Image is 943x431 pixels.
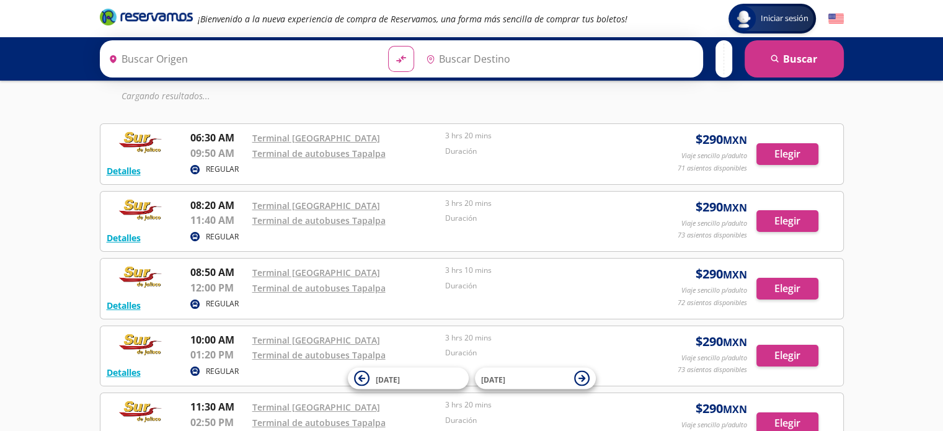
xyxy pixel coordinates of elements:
button: Elegir [756,210,818,232]
small: MXN [723,133,747,147]
p: Viaje sencillo p/adulto [681,285,747,296]
p: Viaje sencillo p/adulto [681,218,747,229]
p: 3 hrs 20 mins [445,332,632,344]
a: Terminal de autobuses Tapalpa [252,148,386,159]
span: Iniciar sesión [756,12,813,25]
small: MXN [723,201,747,215]
small: MXN [723,268,747,282]
a: Terminal [GEOGRAPHIC_DATA] [252,200,380,211]
p: 3 hrs 20 mins [445,130,632,141]
p: 09:50 AM [190,146,246,161]
small: MXN [723,402,747,416]
span: $ 290 [696,332,747,351]
a: Brand Logo [100,7,193,30]
button: Buscar [745,40,844,78]
p: REGULAR [206,164,239,175]
p: Duración [445,146,632,157]
p: 3 hrs 20 mins [445,399,632,411]
p: 73 asientos disponibles [678,230,747,241]
p: Viaje sencillo p/adulto [681,420,747,430]
span: $ 290 [696,399,747,418]
p: Duración [445,213,632,224]
p: Viaje sencillo p/adulto [681,353,747,363]
button: Detalles [107,366,141,379]
a: Terminal [GEOGRAPHIC_DATA] [252,401,380,413]
button: Detalles [107,231,141,244]
img: RESERVAMOS [107,198,175,223]
button: Elegir [756,143,818,165]
a: Terminal de autobuses Tapalpa [252,349,386,361]
img: RESERVAMOS [107,265,175,290]
em: Cargando resultados ... [122,90,210,102]
input: Buscar Destino [421,43,696,74]
p: Viaje sencillo p/adulto [681,151,747,161]
p: 73 asientos disponibles [678,365,747,375]
input: Buscar Origen [104,43,379,74]
i: Brand Logo [100,7,193,26]
span: $ 290 [696,198,747,216]
small: MXN [723,335,747,349]
span: $ 290 [696,130,747,149]
button: Detalles [107,299,141,312]
p: 08:20 AM [190,198,246,213]
em: ¡Bienvenido a la nueva experiencia de compra de Reservamos, una forma más sencilla de comprar tus... [198,13,627,25]
a: Terminal de autobuses Tapalpa [252,215,386,226]
span: [DATE] [376,374,400,384]
p: Duración [445,347,632,358]
p: 12:00 PM [190,280,246,295]
a: Terminal de autobuses Tapalpa [252,417,386,429]
p: 08:50 AM [190,265,246,280]
a: Terminal de autobuses Tapalpa [252,282,386,294]
p: 06:30 AM [190,130,246,145]
p: 3 hrs 10 mins [445,265,632,276]
p: REGULAR [206,298,239,309]
p: 3 hrs 20 mins [445,198,632,209]
p: 02:50 PM [190,415,246,430]
span: $ 290 [696,265,747,283]
img: RESERVAMOS [107,332,175,357]
p: 10:00 AM [190,332,246,347]
button: Elegir [756,278,818,300]
button: [DATE] [475,368,596,389]
img: RESERVAMOS [107,399,175,424]
button: [DATE] [348,368,469,389]
p: Duración [445,415,632,426]
p: 01:20 PM [190,347,246,362]
p: REGULAR [206,366,239,377]
p: 11:30 AM [190,399,246,414]
button: English [828,11,844,27]
a: Terminal [GEOGRAPHIC_DATA] [252,132,380,144]
a: Terminal [GEOGRAPHIC_DATA] [252,334,380,346]
p: 11:40 AM [190,213,246,228]
span: [DATE] [481,374,505,384]
button: Detalles [107,164,141,177]
button: Elegir [756,345,818,367]
p: 71 asientos disponibles [678,163,747,174]
img: RESERVAMOS [107,130,175,155]
a: Terminal [GEOGRAPHIC_DATA] [252,267,380,278]
p: Duración [445,280,632,291]
p: REGULAR [206,231,239,242]
p: 72 asientos disponibles [678,298,747,308]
